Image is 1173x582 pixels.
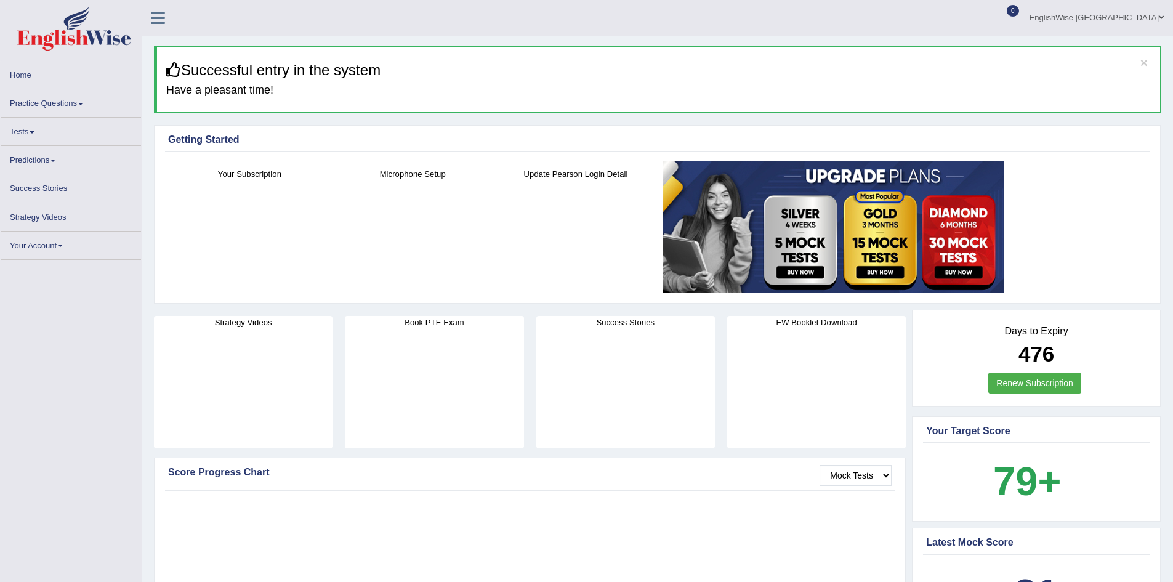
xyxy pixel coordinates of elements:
[168,465,892,480] div: Score Progress Chart
[1,61,141,85] a: Home
[166,62,1151,78] h3: Successful entry in the system
[501,168,651,180] h4: Update Pearson Login Detail
[926,326,1147,337] h4: Days to Expiry
[1,118,141,142] a: Tests
[1,232,141,256] a: Your Account
[1018,342,1054,366] b: 476
[1007,5,1019,17] span: 0
[168,132,1147,147] div: Getting Started
[993,459,1061,504] b: 79+
[926,424,1147,439] div: Your Target Score
[663,161,1004,293] img: small5.jpg
[166,84,1151,97] h4: Have a pleasant time!
[536,316,715,329] h4: Success Stories
[1,146,141,170] a: Predictions
[1,174,141,198] a: Success Stories
[337,168,488,180] h4: Microphone Setup
[154,316,333,329] h4: Strategy Videos
[1,203,141,227] a: Strategy Videos
[926,535,1147,550] div: Latest Mock Score
[174,168,325,180] h4: Your Subscription
[345,316,523,329] h4: Book PTE Exam
[1,89,141,113] a: Practice Questions
[988,373,1081,394] a: Renew Subscription
[727,316,906,329] h4: EW Booklet Download
[1140,56,1148,69] button: ×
